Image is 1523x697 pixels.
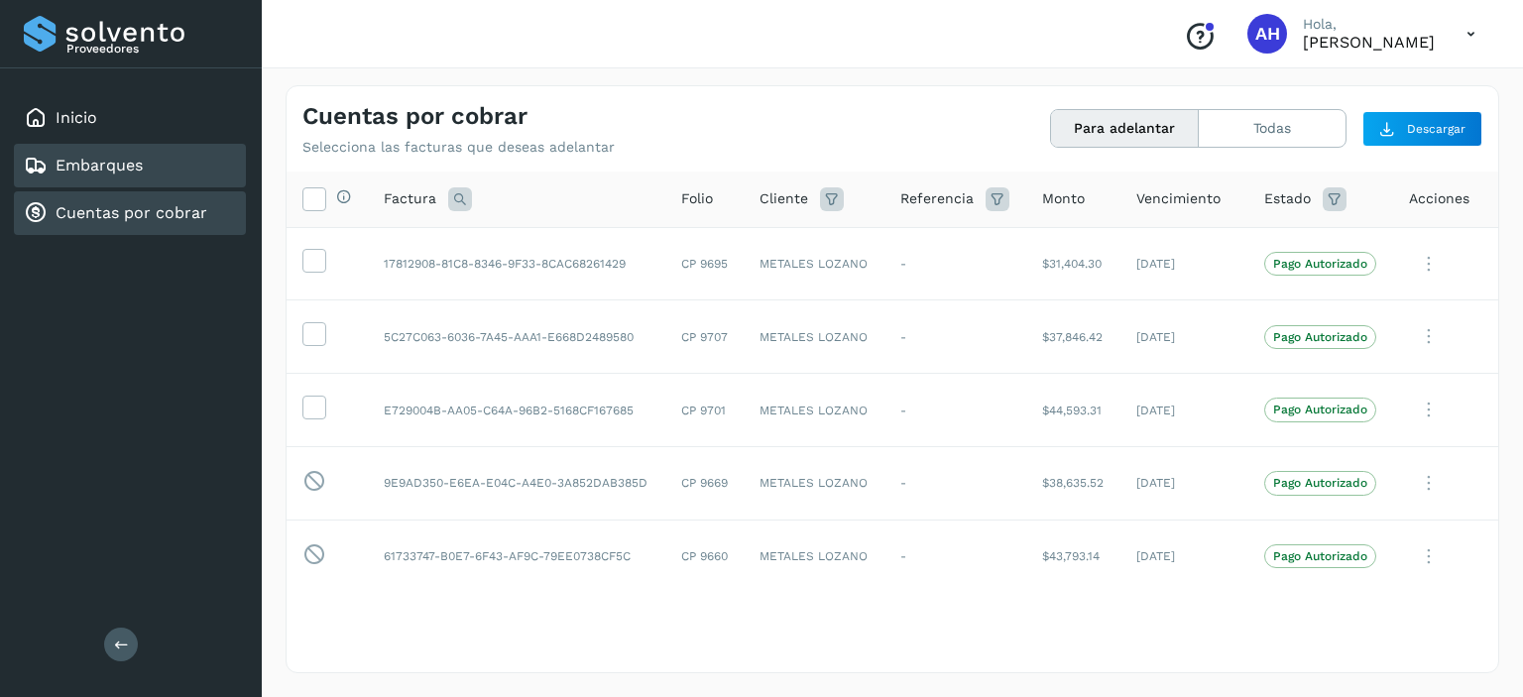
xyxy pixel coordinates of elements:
span: Referencia [900,188,974,209]
td: CP 9701 [665,374,744,447]
td: METALES LOZANO [744,227,884,300]
p: Hola, [1303,16,1435,33]
td: METALES LOZANO [744,520,884,593]
p: Pago Autorizado [1273,257,1367,271]
p: Pago Autorizado [1273,403,1367,416]
div: Embarques [14,144,246,187]
button: Todas [1199,110,1346,147]
p: AZUCENA HERNANDEZ LOPEZ [1303,33,1435,52]
td: [DATE] [1120,446,1249,520]
td: $43,793.14 [1026,520,1120,593]
a: Inicio [56,108,97,127]
span: Folio [681,188,713,209]
a: Embarques [56,156,143,174]
h4: Cuentas por cobrar [302,102,527,131]
td: - [884,300,1026,374]
td: $38,635.52 [1026,446,1120,520]
td: METALES LOZANO [744,374,884,447]
p: Pago Autorizado [1273,330,1367,344]
td: METALES LOZANO [744,300,884,374]
p: Pago Autorizado [1273,549,1367,563]
span: Estado [1264,188,1311,209]
div: Cuentas por cobrar [14,191,246,235]
span: Descargar [1407,120,1465,138]
td: 61733747-B0E7-6F43-AF9C-79EE0738CF5C [368,520,665,593]
td: 9E9AD350-E6EA-E04C-A4E0-3A852DAB385D [368,446,665,520]
td: - [884,374,1026,447]
td: $37,846.42 [1026,300,1120,374]
td: 5C27C063-6036-7A45-AAA1-E668D2489580 [368,300,665,374]
td: [DATE] [1120,520,1249,593]
button: Descargar [1362,111,1482,147]
td: [DATE] [1120,374,1249,447]
td: [DATE] [1120,300,1249,374]
p: Pago Autorizado [1273,476,1367,490]
a: Cuentas por cobrar [56,203,207,222]
td: METALES LOZANO [744,446,884,520]
p: Proveedores [66,42,238,56]
td: $44,593.31 [1026,374,1120,447]
div: Inicio [14,96,246,140]
td: $31,404.30 [1026,227,1120,300]
span: Cliente [760,188,808,209]
td: CP 9660 [665,520,744,593]
td: [DATE] [1120,227,1249,300]
td: E729004B-AA05-C64A-96B2-5168CF167685 [368,374,665,447]
button: Para adelantar [1051,110,1199,147]
span: Monto [1042,188,1085,209]
td: CP 9669 [665,446,744,520]
span: Factura [384,188,436,209]
td: - [884,520,1026,593]
span: Acciones [1409,188,1469,209]
td: CP 9695 [665,227,744,300]
td: - [884,227,1026,300]
p: Selecciona las facturas que deseas adelantar [302,139,615,156]
td: CP 9707 [665,300,744,374]
td: 17812908-81C8-8346-9F33-8CAC68261429 [368,227,665,300]
span: Vencimiento [1136,188,1221,209]
td: - [884,446,1026,520]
